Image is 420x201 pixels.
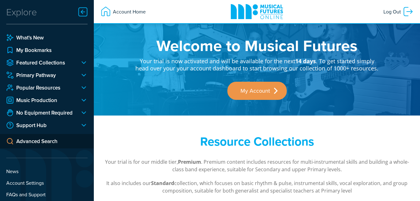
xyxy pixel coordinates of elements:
a: News [6,167,88,175]
span: Account Home [111,6,146,17]
a: Featured Collections [6,59,75,66]
h2: Resource Collections [135,134,379,149]
div: Explore [6,6,37,18]
a: Support Hub [6,121,75,129]
p: Your trial is for our middle tier, . Premium content includes resources for multi-instrumental sk... [100,158,414,173]
a: Log Out [380,3,417,20]
a: No Equipment Required [6,109,75,116]
a: My Bookmarks [6,46,88,54]
a: Account Settings [6,179,88,187]
a: My Account [227,82,287,100]
p: Your trial is now activated and will be available for the next . To get started simply head over ... [135,53,379,72]
strong: 14 days [295,57,316,65]
a: Account Home [97,3,149,20]
p: It also includes our collection, which focuses on basic rhythm & pulse, instrumental skills, voca... [100,179,414,194]
h1: Welcome to Musical Futures [135,38,379,53]
a: Music Production [6,96,75,104]
span: Log Out [383,6,402,17]
a: Primary Pathway [6,71,75,79]
a: Popular Resources [6,84,75,91]
a: What's New [6,34,88,41]
strong: Standard [151,180,174,187]
a: FAQs and Support [6,191,88,198]
strong: Premium [178,158,201,165]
